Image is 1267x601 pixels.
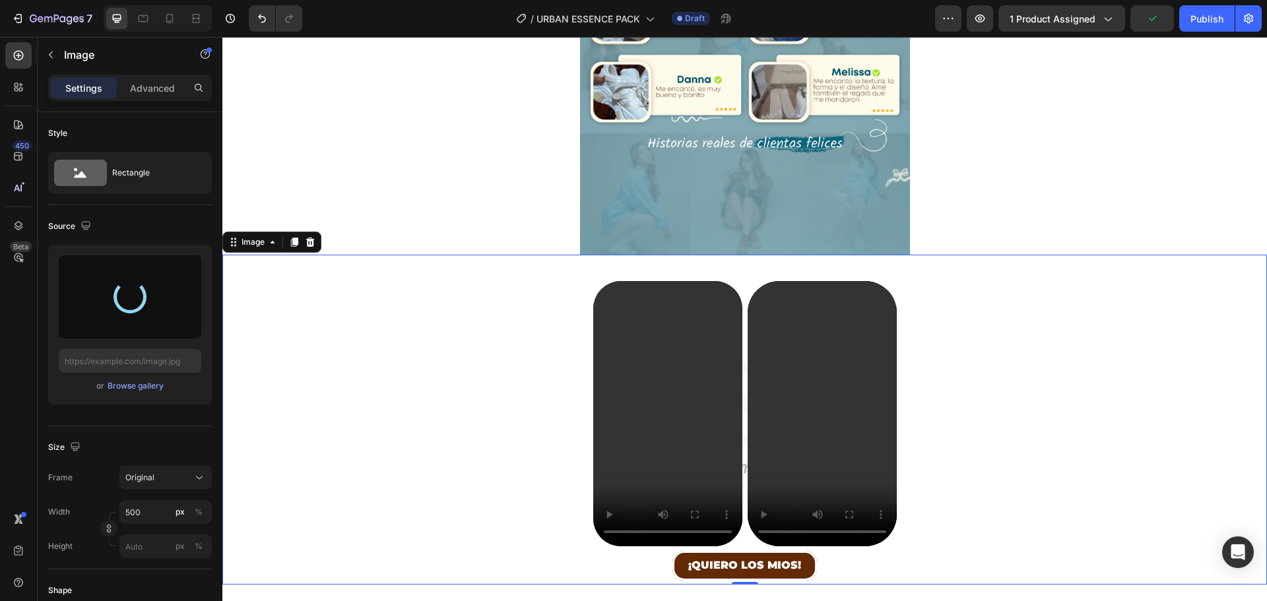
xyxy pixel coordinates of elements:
span: Original [125,472,154,484]
span: or [96,378,104,394]
button: 7 [5,5,98,32]
label: Height [48,540,73,552]
div: Image [16,199,45,211]
input: px% [119,534,212,558]
p: 7 [86,11,92,26]
video: Video [371,244,520,509]
button: 1 product assigned [998,5,1125,32]
div: Size [48,439,83,457]
p: Advanced [130,81,175,95]
button: Original [119,466,212,490]
span: / [531,12,534,26]
div: Open Intercom Messenger [1222,536,1254,568]
p: Image [64,47,176,63]
button: % [172,538,188,554]
video: Video [525,244,674,509]
span: Draft [685,13,705,24]
button: <p>¡QUIERO LOS MIOS!</p> [450,514,595,544]
div: Style [48,127,67,139]
button: % [172,504,188,520]
button: Publish [1179,5,1235,32]
input: https://example.com/image.jpg [59,349,201,373]
iframe: Design area [222,37,1267,601]
div: Source [48,218,94,236]
div: Publish [1190,12,1223,26]
img: no-image-2048-5e88c1b20e087fb7bbe9a3771824e743c244f437e4f8ba93bbf7b11b53f7824c_large.gif [358,218,688,548]
div: px [176,540,185,552]
div: Browse gallery [108,380,164,392]
div: Rectangle [112,158,193,188]
span: 1 product assigned [1010,12,1095,26]
label: Frame [48,472,73,484]
div: Shape [48,585,72,596]
label: Width [48,506,70,518]
button: Browse gallery [107,379,164,393]
div: 450 [13,141,32,151]
button: px [191,504,207,520]
div: Undo/Redo [249,5,302,32]
div: % [195,540,203,552]
div: % [195,506,203,518]
p: ¡QUIERO LOS MIOS! [466,519,579,538]
button: px [191,538,207,554]
span: URBAN ESSENCE PACK [536,12,640,26]
div: px [176,506,185,518]
p: Settings [65,81,102,95]
div: Beta [10,241,32,252]
input: px% [119,500,212,524]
